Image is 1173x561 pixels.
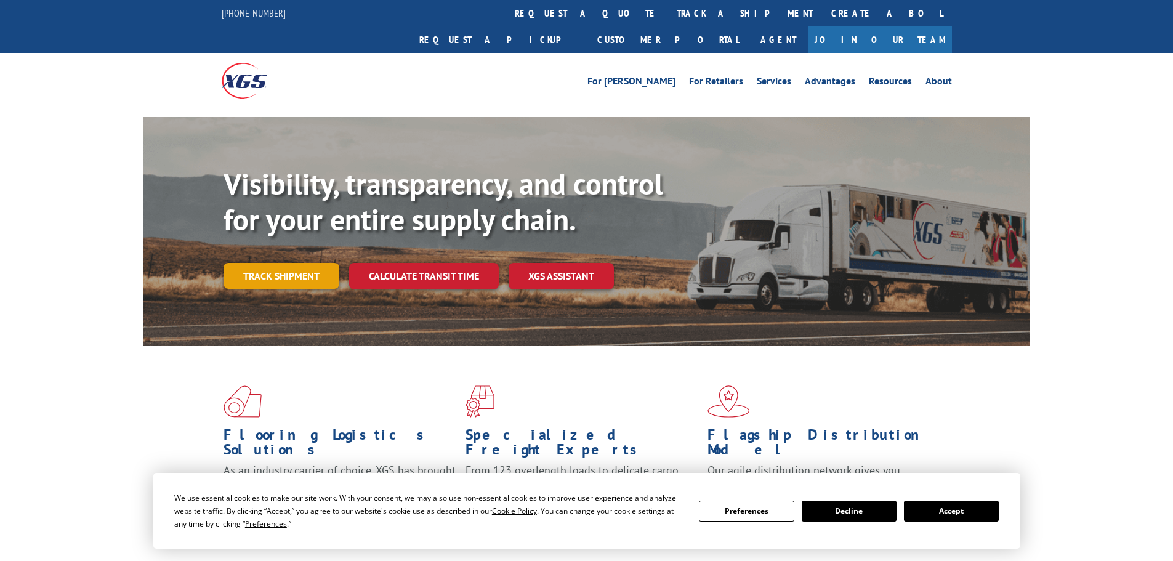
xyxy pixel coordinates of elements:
[707,427,940,463] h1: Flagship Distribution Model
[222,7,286,19] a: [PHONE_NUMBER]
[224,463,456,507] span: As an industry carrier of choice, XGS has brought innovation and dedication to flooring logistics...
[869,76,912,90] a: Resources
[904,501,999,522] button: Accept
[509,263,614,289] a: XGS ASSISTANT
[757,76,791,90] a: Services
[748,26,808,53] a: Agent
[587,76,675,90] a: For [PERSON_NAME]
[588,26,748,53] a: Customer Portal
[925,76,952,90] a: About
[492,506,537,516] span: Cookie Policy
[245,519,287,529] span: Preferences
[224,263,339,289] a: Track shipment
[466,427,698,463] h1: Specialized Freight Experts
[699,501,794,522] button: Preferences
[224,385,262,418] img: xgs-icon-total-supply-chain-intelligence-red
[349,263,499,289] a: Calculate transit time
[805,76,855,90] a: Advantages
[153,473,1020,549] div: Cookie Consent Prompt
[174,491,684,530] div: We use essential cookies to make our site work. With your consent, we may also use non-essential ...
[808,26,952,53] a: Join Our Team
[707,385,750,418] img: xgs-icon-flagship-distribution-model-red
[707,463,934,492] span: Our agile distribution network gives you nationwide inventory management on demand.
[802,501,897,522] button: Decline
[410,26,588,53] a: Request a pickup
[224,427,456,463] h1: Flooring Logistics Solutions
[689,76,743,90] a: For Retailers
[466,463,698,518] p: From 123 overlength loads to delicate cargo, our experienced staff knows the best way to move you...
[466,385,494,418] img: xgs-icon-focused-on-flooring-red
[224,164,663,238] b: Visibility, transparency, and control for your entire supply chain.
